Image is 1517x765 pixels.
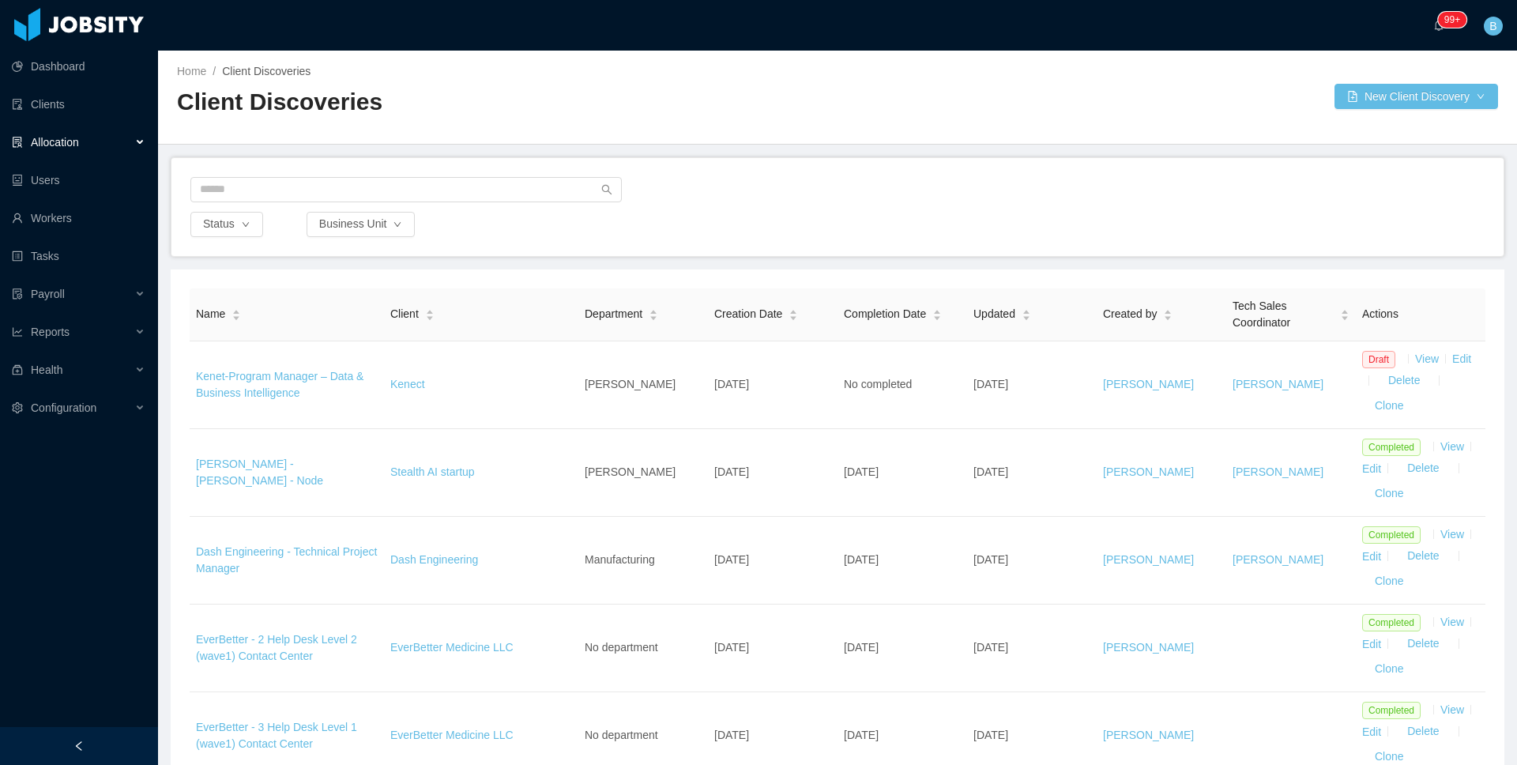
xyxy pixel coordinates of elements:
[196,545,377,575] a: Dash Engineering - Technical Project Manager
[1163,307,1173,318] div: Sort
[12,137,23,148] i: icon: solution
[213,65,216,77] span: /
[425,307,435,318] div: Sort
[1395,631,1451,657] button: Delete
[1164,308,1173,313] i: icon: caret-up
[1340,307,1349,318] div: Sort
[1233,378,1323,390] a: [PERSON_NAME]
[1440,528,1464,541] a: View
[1341,314,1349,318] i: icon: caret-down
[967,341,1097,429] td: [DATE]
[425,314,434,318] i: icon: caret-down
[1362,462,1381,474] a: Edit
[177,65,206,77] a: Home
[1103,641,1194,654] a: [PERSON_NAME]
[967,429,1097,517] td: [DATE]
[196,633,357,662] a: EverBetter - 2 Help Desk Level 2 (wave1) Contact Center
[390,465,475,478] a: Stealth AI startup
[1440,616,1464,628] a: View
[196,306,225,322] span: Name
[1103,378,1194,390] a: [PERSON_NAME]
[967,517,1097,605] td: [DATE]
[1233,553,1323,566] a: [PERSON_NAME]
[390,378,425,390] a: Kenect
[708,605,838,692] td: [DATE]
[1362,439,1421,456] span: Completed
[789,308,798,313] i: icon: caret-up
[12,240,145,272] a: icon: profileTasks
[31,136,79,149] span: Allocation
[1395,719,1451,744] button: Delete
[1362,481,1417,507] button: Clone
[844,306,926,322] span: Completion Date
[649,308,658,313] i: icon: caret-up
[932,307,942,318] div: Sort
[31,326,70,338] span: Reports
[1362,526,1421,544] span: Completed
[232,307,241,318] div: Sort
[12,89,145,120] a: icon: auditClients
[31,364,62,376] span: Health
[1362,657,1417,682] button: Clone
[390,729,514,741] a: EverBetter Medicine LLC
[190,212,263,237] button: Statusicon: down
[1452,352,1471,365] a: Edit
[222,65,311,77] span: Client Discoveries
[1362,702,1421,719] span: Completed
[789,307,798,318] div: Sort
[708,341,838,429] td: [DATE]
[578,605,708,692] td: No department
[12,364,23,375] i: icon: medicine-box
[1415,352,1439,365] a: View
[12,202,145,234] a: icon: userWorkers
[578,341,708,429] td: [PERSON_NAME]
[1022,314,1030,318] i: icon: caret-down
[1341,308,1349,313] i: icon: caret-up
[307,212,416,237] button: Business Uniticon: down
[585,306,642,322] span: Department
[838,341,967,429] td: No completed
[973,306,1015,322] span: Updated
[1164,314,1173,318] i: icon: caret-down
[708,517,838,605] td: [DATE]
[390,641,514,654] a: EverBetter Medicine LLC
[578,517,708,605] td: Manufacturing
[196,458,323,487] a: [PERSON_NAME] - [PERSON_NAME] - Node
[177,86,838,119] h2: Client Discoveries
[12,288,23,300] i: icon: file-protect
[1362,307,1398,320] span: Actions
[601,184,612,195] i: icon: search
[933,308,942,313] i: icon: caret-up
[1433,20,1444,31] i: icon: bell
[12,402,23,413] i: icon: setting
[714,306,782,322] span: Creation Date
[1440,703,1464,716] a: View
[1362,569,1417,594] button: Clone
[196,370,363,399] a: Kenet-Program Manager – Data & Business Intelligence
[31,401,96,414] span: Configuration
[578,429,708,517] td: [PERSON_NAME]
[1489,17,1496,36] span: B
[196,721,357,750] a: EverBetter - 3 Help Desk Level 1 (wave1) Contact Center
[1438,12,1466,28] sup: 245
[12,326,23,337] i: icon: line-chart
[232,314,241,318] i: icon: caret-down
[1022,307,1031,318] div: Sort
[1362,549,1381,562] a: Edit
[1362,637,1381,650] a: Edit
[1362,614,1421,631] span: Completed
[1395,544,1451,569] button: Delete
[1103,729,1194,741] a: [PERSON_NAME]
[1103,306,1157,322] span: Created by
[1362,394,1417,419] button: Clone
[12,164,145,196] a: icon: robotUsers
[31,288,65,300] span: Payroll
[232,308,241,313] i: icon: caret-up
[1334,84,1498,109] button: icon: file-addNew Client Discoverydown
[838,429,967,517] td: [DATE]
[390,553,478,566] a: Dash Engineering
[933,314,942,318] i: icon: caret-down
[390,306,419,322] span: Client
[12,51,145,82] a: icon: pie-chartDashboard
[1440,440,1464,453] a: View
